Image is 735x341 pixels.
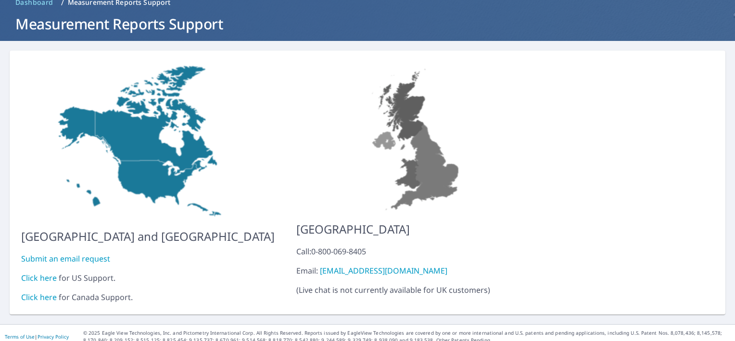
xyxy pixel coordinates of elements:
[296,246,538,257] div: Call: 0-800-069-8405
[12,14,723,34] h1: Measurement Reports Support
[21,253,110,264] a: Submit an email request
[296,265,538,276] div: Email:
[21,291,275,303] div: for Canada Support.
[296,221,538,238] p: [GEOGRAPHIC_DATA]
[5,334,69,340] p: |
[296,246,538,296] p: ( Live chat is not currently available for UK customers )
[21,273,57,283] a: Click here
[21,62,275,220] img: US-MAP
[21,272,275,284] div: for US Support.
[5,333,35,340] a: Terms of Use
[296,62,538,213] img: US-MAP
[21,292,57,302] a: Click here
[320,265,447,276] a: [EMAIL_ADDRESS][DOMAIN_NAME]
[21,228,275,245] p: [GEOGRAPHIC_DATA] and [GEOGRAPHIC_DATA]
[38,333,69,340] a: Privacy Policy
